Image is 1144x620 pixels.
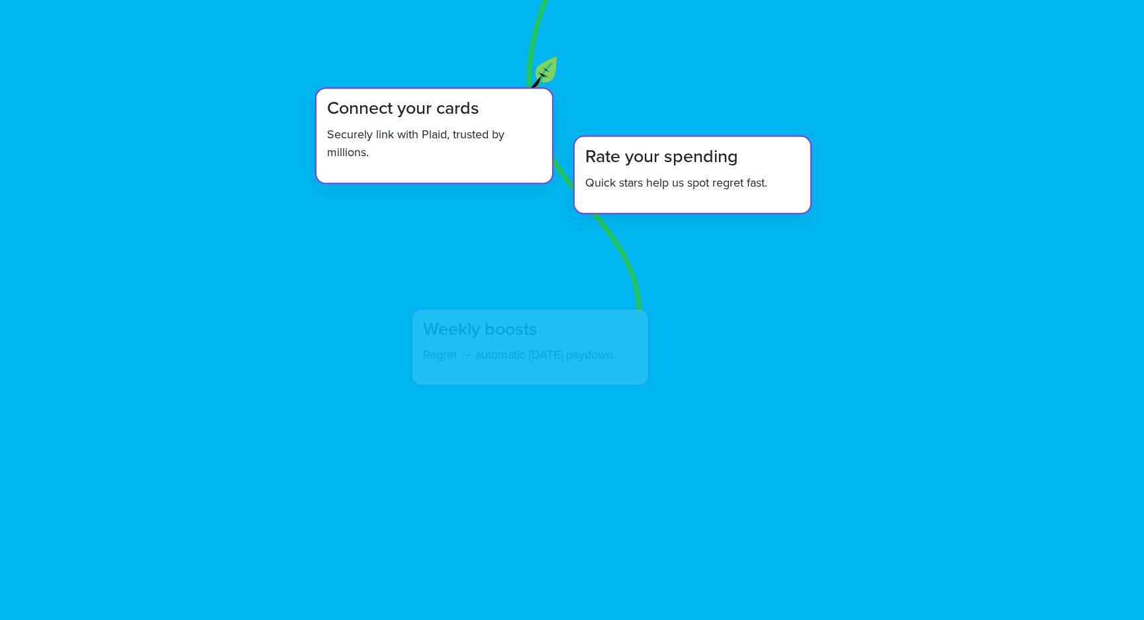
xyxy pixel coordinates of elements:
[327,126,542,161] p: Securely link with Plaid, trusted by millions.
[585,174,800,192] p: Quick stars help us spot regret fast.
[327,99,542,120] h4: Connect your cards
[423,319,638,340] h4: Weekly boosts
[423,346,638,364] p: Regret → automatic [DATE] paydown.
[585,146,800,167] h4: Rate your spending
